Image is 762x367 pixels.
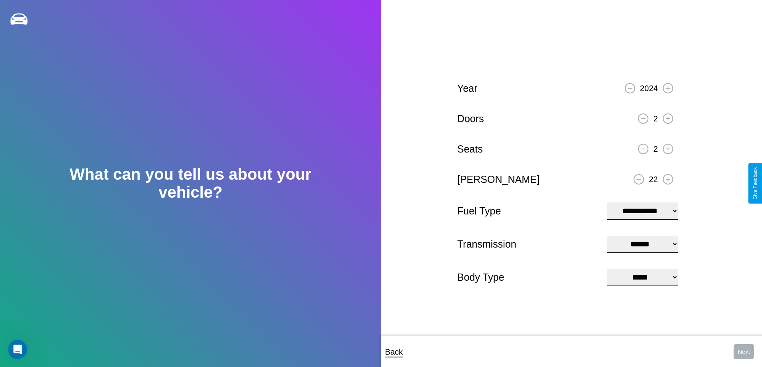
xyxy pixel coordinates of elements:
p: Fuel Type [457,202,599,220]
p: 2024 [640,81,658,95]
p: Doors [457,110,484,128]
p: Year [457,79,478,97]
h2: What can you tell us about your vehicle? [38,165,343,201]
p: Seats [457,140,483,158]
div: Give Feedback [752,167,758,200]
p: Transmission [457,235,599,253]
p: [PERSON_NAME] [457,171,540,188]
p: 22 [649,172,658,186]
p: 2 [653,142,658,156]
p: Back [385,345,403,359]
button: Next [734,344,754,359]
p: 2 [653,111,658,126]
p: Body Type [457,268,599,286]
iframe: Intercom live chat [8,340,27,359]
